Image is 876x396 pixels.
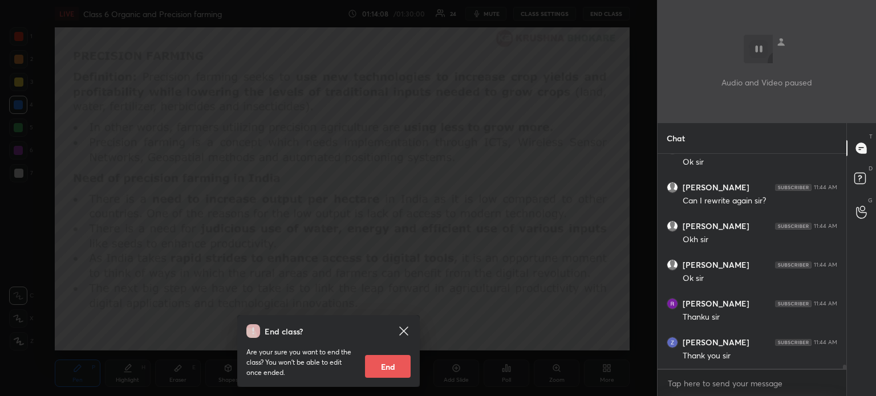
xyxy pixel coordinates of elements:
[683,260,749,270] h6: [PERSON_NAME]
[683,350,837,362] div: Thank you sir
[667,299,678,309] img: thumbnail.jpg
[814,184,837,191] div: 11:44 AM
[658,123,694,153] p: Chat
[869,132,873,141] p: T
[775,339,812,346] img: 4P8fHbbgJtejmAAAAAElFTkSuQmCC
[868,196,873,205] p: G
[667,221,678,231] img: default.png
[814,262,837,268] div: 11:44 AM
[667,260,678,270] img: default.png
[683,337,749,348] h6: [PERSON_NAME]
[683,221,749,231] h6: [PERSON_NAME]
[683,195,837,207] div: Can I rewrite again sir?
[246,347,356,378] p: Are your sure you want to end the class? You won’t be able to edit once ended.
[683,273,837,284] div: Ok sir
[814,339,837,346] div: 11:44 AM
[365,355,411,378] button: End
[265,325,303,337] h4: End class?
[814,223,837,230] div: 11:44 AM
[683,299,749,309] h6: [PERSON_NAME]
[683,234,837,246] div: Okh sir
[667,337,678,348] img: thumbnail.jpg
[683,182,749,193] h6: [PERSON_NAME]
[721,76,812,88] p: Audio and Video paused
[683,157,837,168] div: Ok sir
[775,184,812,191] img: 4P8fHbbgJtejmAAAAAElFTkSuQmCC
[869,164,873,173] p: D
[814,300,837,307] div: 11:44 AM
[775,223,812,230] img: 4P8fHbbgJtejmAAAAAElFTkSuQmCC
[667,182,678,193] img: default.png
[775,300,812,307] img: 4P8fHbbgJtejmAAAAAElFTkSuQmCC
[683,312,837,323] div: Thanku sir
[775,262,812,268] img: 4P8fHbbgJtejmAAAAAElFTkSuQmCC
[658,154,846,369] div: grid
